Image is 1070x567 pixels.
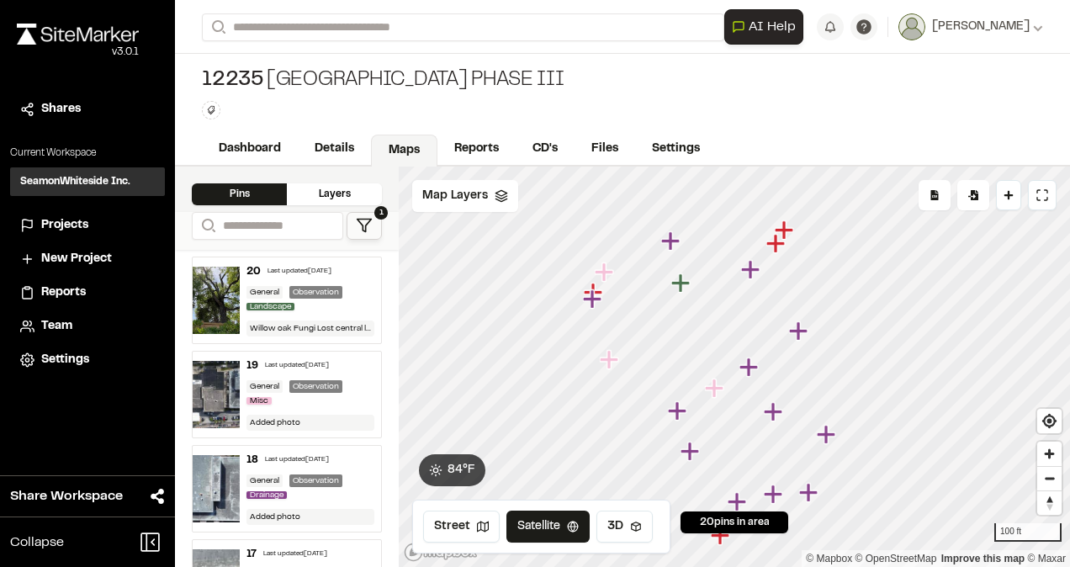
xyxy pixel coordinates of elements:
[799,482,821,504] div: Map marker
[246,509,374,525] div: Added photo
[193,455,240,522] img: file
[681,441,702,463] div: Map marker
[20,351,155,369] a: Settings
[600,349,622,371] div: Map marker
[595,262,617,283] div: Map marker
[41,216,88,235] span: Projects
[404,543,478,562] a: Mapbox logo
[448,461,475,480] span: 84 ° F
[20,100,155,119] a: Shares
[202,101,220,119] button: Edit Tags
[246,474,283,487] div: General
[728,491,750,513] div: Map marker
[246,397,272,405] span: Misc
[705,378,727,400] div: Map marker
[347,212,382,240] button: 1
[267,267,331,277] div: Last updated [DATE]
[700,515,770,530] span: 20 pins in area
[1037,490,1062,515] button: Reset bearing to north
[193,361,240,428] img: file
[202,67,263,94] span: 12235
[635,133,717,165] a: Settings
[855,553,937,564] a: OpenStreetMap
[422,187,488,205] span: Map Layers
[596,511,653,543] button: 3D
[919,180,951,210] div: No pins available to export
[741,259,763,281] div: Map marker
[20,283,155,302] a: Reports
[246,286,283,299] div: General
[289,474,342,487] div: Observation
[371,135,437,167] a: Maps
[20,216,155,235] a: Projects
[41,317,72,336] span: Team
[711,525,733,547] div: Map marker
[10,533,64,553] span: Collapse
[419,454,485,486] button: 84°F
[289,286,342,299] div: Observation
[265,455,329,465] div: Last updated [DATE]
[1037,442,1062,466] button: Zoom in
[1037,491,1062,515] span: Reset bearing to north
[724,9,803,45] button: Open AI Assistant
[817,424,839,446] div: Map marker
[1037,466,1062,490] button: Zoom out
[10,146,165,161] p: Current Workspace
[246,358,258,374] div: 19
[289,380,342,393] div: Observation
[246,321,374,336] div: Willow oak Fungi Lost central leader Bracketed
[506,511,590,543] button: Satellite
[202,133,298,165] a: Dashboard
[764,484,786,506] div: Map marker
[10,486,123,506] span: Share Workspace
[17,24,139,45] img: rebrand.png
[583,289,605,310] div: Map marker
[516,133,575,165] a: CD's
[1037,467,1062,490] span: Zoom out
[41,100,81,119] span: Shares
[957,180,989,210] div: Import Pins into your project
[724,9,810,45] div: Open AI Assistant
[437,133,516,165] a: Reports
[192,183,287,205] div: Pins
[661,231,683,252] div: Map marker
[739,357,761,379] div: Map marker
[192,212,222,240] button: Search
[671,273,693,294] div: Map marker
[806,553,852,564] a: Mapbox
[584,282,606,304] div: Map marker
[764,401,786,423] div: Map marker
[246,415,374,431] div: Added photo
[423,511,500,543] button: Street
[766,233,788,255] div: Map marker
[20,317,155,336] a: Team
[789,321,811,342] div: Map marker
[298,133,371,165] a: Details
[1037,409,1062,433] span: Find my location
[246,303,294,310] span: Landscape
[17,45,139,60] div: Oh geez...please don't...
[193,267,240,334] img: file
[287,183,382,205] div: Layers
[41,250,112,268] span: New Project
[374,206,388,220] span: 1
[41,283,86,302] span: Reports
[246,453,258,468] div: 18
[20,174,130,189] h3: SeamonWhiteside Inc.
[246,380,283,393] div: General
[898,13,1043,40] button: [PERSON_NAME]
[265,361,329,371] div: Last updated [DATE]
[775,220,797,241] div: Map marker
[246,491,287,499] span: Drainage
[202,67,564,94] div: [GEOGRAPHIC_DATA] Phase III
[575,133,635,165] a: Files
[932,18,1030,36] span: [PERSON_NAME]
[994,523,1062,542] div: 100 ft
[941,553,1025,564] a: Map feedback
[749,17,796,37] span: AI Help
[1027,553,1066,564] a: Maxar
[898,13,925,40] img: User
[668,400,690,422] div: Map marker
[41,351,89,369] span: Settings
